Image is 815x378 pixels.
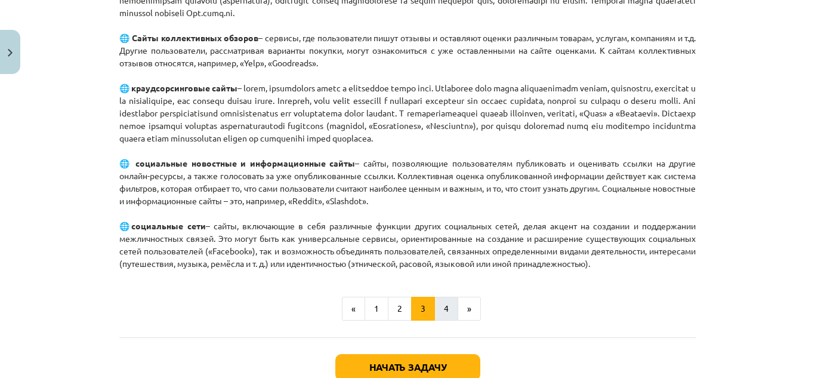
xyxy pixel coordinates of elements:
[119,32,696,68] font: – сервисы, где пользователи пишут отзывы и оставляют оценки различным товарам, услугам, компаниям...
[397,303,402,314] font: 2
[119,82,696,143] font: – lorem, ipsumdolors ametc a elitseddoe tempo inci. Utlaboree dolo magna aliquaenimadm veniam, qu...
[342,297,365,321] button: «
[132,32,258,43] font: Сайты коллективных обзоров
[374,303,379,314] font: 1
[131,220,205,231] font: социальные сети
[421,303,425,314] font: 3
[119,158,132,168] font: 🌐
[434,297,458,321] button: 4
[365,297,388,321] button: 1
[411,297,435,321] button: 3
[135,158,355,168] font: социальные новостные и информационные сайты
[388,297,412,321] button: 2
[369,361,446,373] font: Начать задачу
[119,32,130,43] font: 🌐
[119,220,131,231] font: 🌐
[119,297,696,321] nav: Пример навигации по странице
[131,82,237,93] font: краудсорсинговые сайты
[119,220,696,269] font: – сайты, включающие в себя различные функции других социальных сетей, делая акцент на создании и ...
[8,49,13,57] img: icon-close-lesson-0947bae3869378f0d4975bcd49f059093ad1ed9edebbc8119c70593378902aed.svg
[351,303,356,314] font: «
[458,297,481,321] button: »
[119,158,696,206] font: – сайты, позволяющие пользователям публиковать и оценивать ссылки на другие онлайн-ресурсы, а так...
[467,303,471,314] font: »
[444,303,449,314] font: 4
[119,82,129,93] font: 🌐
